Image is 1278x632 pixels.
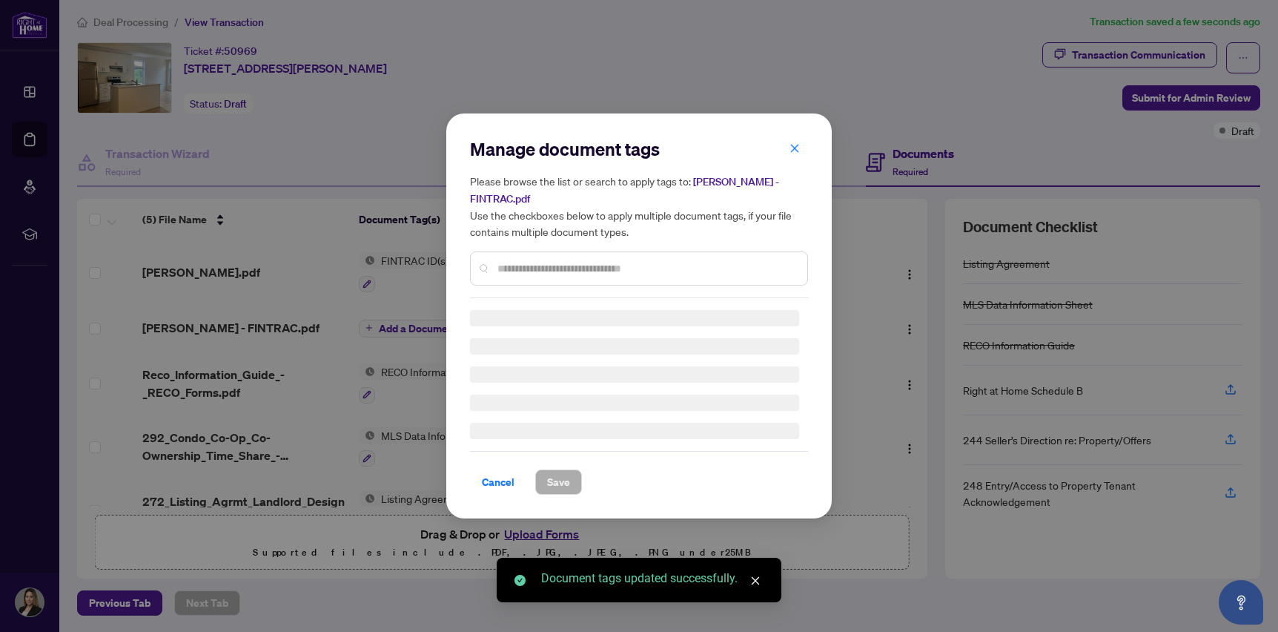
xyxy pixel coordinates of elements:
[470,470,526,495] button: Cancel
[1219,580,1263,625] button: Open asap
[750,576,761,586] span: close
[470,173,808,240] h5: Please browse the list or search to apply tags to: Use the checkboxes below to apply multiple doc...
[470,137,808,161] h2: Manage document tags
[541,570,764,587] div: Document tags updated successfully.
[514,575,526,586] span: check-circle
[747,573,764,589] a: Close
[482,470,514,494] span: Cancel
[789,143,800,154] span: close
[535,470,582,495] button: Save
